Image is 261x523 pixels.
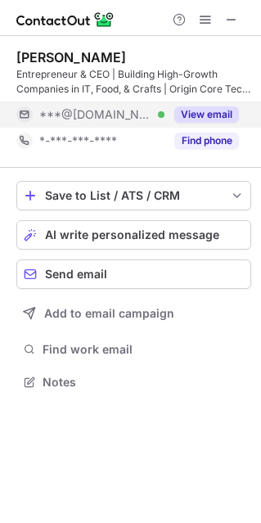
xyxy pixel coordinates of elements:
button: AI write personalized message [16,220,251,250]
span: ***@[DOMAIN_NAME] [39,107,152,122]
button: Find work email [16,338,251,361]
span: Find work email [43,342,245,357]
button: Notes [16,371,251,394]
span: Add to email campaign [44,307,174,320]
span: Send email [45,268,107,281]
img: ContactOut v5.3.10 [16,10,115,29]
button: save-profile-one-click [16,181,251,210]
div: Entrepreneur & CEO | Building High-Growth Companies in IT, Food, & Crafts | Origin Core Tech, BVR... [16,67,251,97]
button: Send email [16,259,251,289]
div: Save to List / ATS / CRM [45,189,223,202]
div: [PERSON_NAME] [16,49,126,65]
button: Add to email campaign [16,299,251,328]
button: Reveal Button [174,133,239,149]
span: AI write personalized message [45,228,219,241]
span: Notes [43,375,245,390]
button: Reveal Button [174,106,239,123]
